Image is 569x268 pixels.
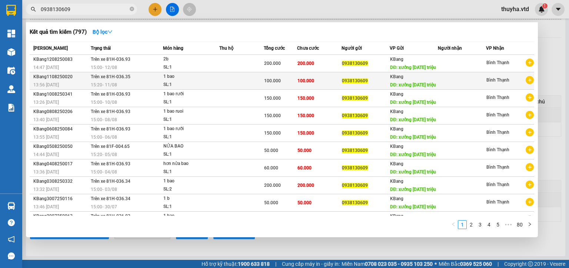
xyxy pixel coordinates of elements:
[390,161,403,166] span: KBang
[33,56,89,63] div: KBang1208250083
[458,220,467,229] li: 1
[163,142,219,150] div: NỬA BAO
[494,221,502,229] a: 5
[130,7,134,11] span: close-circle
[390,144,403,149] span: KBang
[7,104,15,112] img: solution-icon
[33,73,89,81] div: KBang1108250020
[91,135,117,140] span: 15:00 - 06/08
[91,74,130,79] span: Trên xe 81H-036.35
[390,57,403,62] span: KBang
[91,100,117,105] span: 15:00 - 10/08
[486,165,509,170] span: Bình Thạnh
[33,125,89,133] div: KBang0608250084
[297,130,314,136] span: 150.000
[264,200,278,205] span: 50.000
[390,82,436,87] span: DĐ: xưởng [DATE] triệu
[390,135,436,140] span: DĐ: xưởng [DATE] triệu
[390,214,403,219] span: KBang
[390,74,403,79] span: KBang
[33,90,89,98] div: KBang1008250341
[342,113,368,118] span: 0938130609
[30,28,87,36] h3: Kết quả tìm kiếm ( 797 )
[264,78,281,83] span: 100.000
[91,92,130,97] span: Trên xe 81H-036.93
[526,93,534,102] span: plus-circle
[390,109,403,114] span: KBang
[485,221,493,229] a: 4
[526,146,534,154] span: plus-circle
[163,168,219,176] div: SL: 1
[91,46,111,51] span: Trạng thái
[264,61,281,66] span: 200.000
[486,60,509,65] span: Bình Thạnh
[33,195,89,203] div: KBang3007250116
[342,148,368,153] span: 0938130609
[163,185,219,193] div: SL: 2
[91,57,130,62] span: Trên xe 81H-036.93
[342,61,368,66] span: 0938130609
[449,220,458,229] button: left
[297,46,319,51] span: Chưa cước
[526,59,534,67] span: plus-circle
[163,203,219,211] div: SL: 1
[493,220,502,229] li: 5
[476,221,484,229] a: 3
[502,220,514,229] span: •••
[163,73,219,81] div: 1 bao
[8,219,15,226] span: question-circle
[7,67,15,75] img: warehouse-icon
[163,63,219,72] div: SL: 1
[163,116,219,124] div: SL: 1
[342,165,368,171] span: 0938130609
[476,220,485,229] li: 3
[342,183,368,188] span: 0938130609
[7,30,15,37] img: dashboard-icon
[525,220,534,229] li: Next Page
[130,6,134,13] span: close-circle
[467,220,476,229] li: 2
[264,113,281,118] span: 150.000
[342,96,368,101] span: 0938130609
[33,204,59,209] span: 13:46 [DATE]
[390,65,436,70] span: DĐ: xưởng [DATE] triệu
[93,29,113,35] strong: Bộ lọc
[467,221,475,229] a: 2
[514,220,525,229] li: 80
[163,195,219,203] div: 1 b
[163,177,219,185] div: 1 bao
[91,126,130,132] span: Trên xe 81H-036.93
[390,152,436,157] span: DĐ: xưởng [DATE] triệu
[485,220,493,229] li: 4
[33,100,59,105] span: 13:26 [DATE]
[91,82,117,87] span: 15:20 - 11/08
[526,128,534,136] span: plus-circle
[486,199,509,205] span: Bình Thạnh
[297,96,314,101] span: 150.000
[8,252,15,259] span: message
[33,65,59,70] span: 14:47 [DATE]
[486,147,509,152] span: Bình Thạnh
[264,165,278,171] span: 60.000
[297,61,314,66] span: 200.000
[526,111,534,119] span: plus-circle
[528,222,532,226] span: right
[390,169,436,175] span: DĐ: xưởng [DATE] triệu
[390,179,403,184] span: KBang
[91,152,117,157] span: 15:20 - 05/08
[8,236,15,243] span: notification
[342,200,368,205] span: 0938130609
[163,160,219,168] div: hơn nửa bao
[33,108,89,116] div: KBang0808250206
[41,5,128,13] input: Tìm tên, số ĐT hoặc mã đơn
[7,202,15,210] img: warehouse-icon
[33,212,89,220] div: KBang2907250063
[91,117,117,122] span: 15:00 - 08/08
[163,98,219,106] div: SL: 1
[486,77,509,83] span: Bình Thạnh
[297,183,314,188] span: 200.000
[107,29,113,34] span: down
[91,109,130,114] span: Trên xe 81H-036.93
[163,46,183,51] span: Món hàng
[264,46,285,51] span: Tổng cước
